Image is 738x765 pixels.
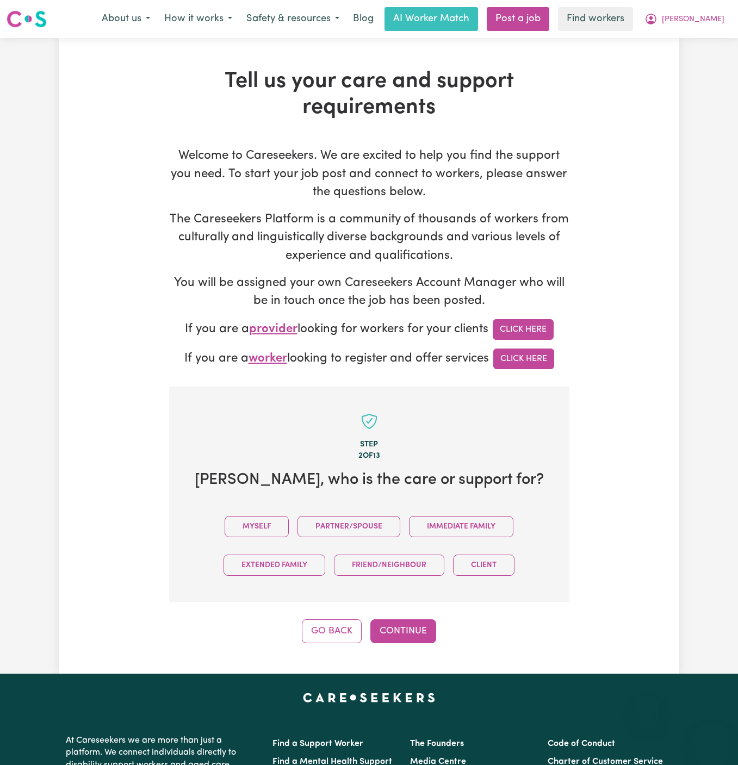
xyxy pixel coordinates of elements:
img: Careseekers logo [7,9,47,29]
button: Immediate Family [409,516,513,537]
button: My Account [637,8,731,30]
a: Careseekers home page [303,693,435,702]
button: Partner/Spouse [297,516,400,537]
a: Find workers [558,7,633,31]
p: If you are a looking to register and offer services [169,349,569,369]
p: The Careseekers Platform is a community of thousands of workers from culturally and linguisticall... [169,210,569,265]
a: Post a job [487,7,549,31]
h2: [PERSON_NAME] , who is the care or support for? [187,471,552,490]
iframe: Button to launch messaging window [694,722,729,756]
h1: Tell us your care and support requirements [169,69,569,121]
p: Welcome to Careseekers. We are excited to help you find the support you need. To start your job p... [169,147,569,202]
iframe: Close message [636,695,658,717]
a: Blog [346,7,380,31]
a: AI Worker Match [384,7,478,31]
button: Friend/Neighbour [334,555,444,576]
div: 2 of 13 [187,450,552,462]
a: Careseekers logo [7,7,47,32]
button: Myself [225,516,289,537]
button: Safety & resources [239,8,346,30]
button: About us [95,8,157,30]
button: Continue [370,619,436,643]
p: You will be assigned your own Careseekers Account Manager who will be in touch once the job has b... [169,274,569,310]
a: Code of Conduct [548,739,615,748]
button: Extended Family [224,555,325,576]
a: Find a Support Worker [272,739,363,748]
span: worker [249,352,287,365]
span: provider [249,323,297,335]
a: Click Here [493,349,554,369]
div: Step [187,439,552,451]
span: [PERSON_NAME] [662,14,724,26]
a: The Founders [410,739,464,748]
p: If you are a looking for workers for your clients [169,319,569,340]
button: Go Back [302,619,362,643]
button: How it works [157,8,239,30]
button: Client [453,555,514,576]
a: Click Here [493,319,554,340]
